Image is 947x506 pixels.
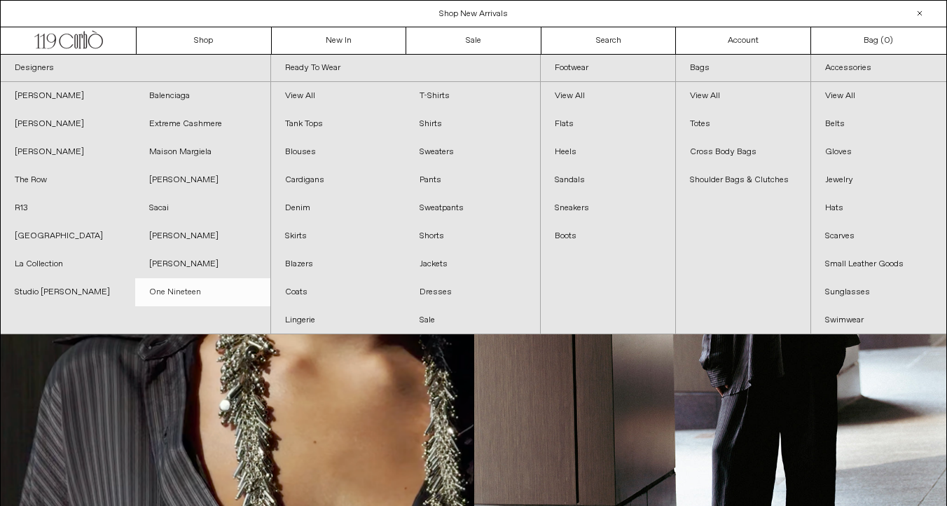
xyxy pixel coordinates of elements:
[406,278,540,306] a: Dresses
[271,55,541,82] a: Ready To Wear
[811,278,946,306] a: Sunglasses
[1,222,135,250] a: [GEOGRAPHIC_DATA]
[406,250,540,278] a: Jackets
[1,55,270,82] a: Designers
[676,55,810,82] a: Bags
[811,306,946,334] a: Swimwear
[1,278,135,306] a: Studio [PERSON_NAME]
[439,8,508,20] a: Shop New Arrivals
[137,27,272,54] a: Shop
[541,166,675,194] a: Sandals
[406,166,540,194] a: Pants
[676,82,810,110] a: View All
[811,222,946,250] a: Scarves
[271,194,406,222] a: Denim
[1,194,135,222] a: R13
[811,27,946,54] a: Bag ()
[271,222,406,250] a: Skirts
[135,166,270,194] a: [PERSON_NAME]
[541,138,675,166] a: Heels
[811,82,946,110] a: View All
[1,110,135,138] a: [PERSON_NAME]
[811,250,946,278] a: Small Leather Goods
[811,110,946,138] a: Belts
[884,35,890,46] span: 0
[406,194,540,222] a: Sweatpants
[406,222,540,250] a: Shorts
[1,250,135,278] a: La Collection
[135,222,270,250] a: [PERSON_NAME]
[135,194,270,222] a: Sacai
[271,306,406,334] a: Lingerie
[1,166,135,194] a: The Row
[541,55,675,82] a: Footwear
[135,278,270,306] a: One Nineteen
[271,278,406,306] a: Coats
[271,110,406,138] a: Tank Tops
[541,194,675,222] a: Sneakers
[135,110,270,138] a: Extreme Cashmere
[676,27,811,54] a: Account
[1,138,135,166] a: [PERSON_NAME]
[541,27,677,54] a: Search
[271,166,406,194] a: Cardigans
[406,110,540,138] a: Shirts
[541,82,675,110] a: View All
[811,194,946,222] a: Hats
[406,306,540,334] a: Sale
[1,82,135,110] a: [PERSON_NAME]
[811,166,946,194] a: Jewelry
[676,166,810,194] a: Shoulder Bags & Clutches
[272,27,407,54] a: New In
[811,55,946,82] a: Accessories
[541,222,675,250] a: Boots
[811,138,946,166] a: Gloves
[884,34,893,47] span: )
[135,138,270,166] a: Maison Margiela
[406,138,540,166] a: Sweaters
[271,82,406,110] a: View All
[676,110,810,138] a: Totes
[135,82,270,110] a: Balenciaga
[676,138,810,166] a: Cross Body Bags
[541,110,675,138] a: Flats
[406,82,540,110] a: T-Shirts
[271,250,406,278] a: Blazers
[406,27,541,54] a: Sale
[271,138,406,166] a: Blouses
[135,250,270,278] a: [PERSON_NAME]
